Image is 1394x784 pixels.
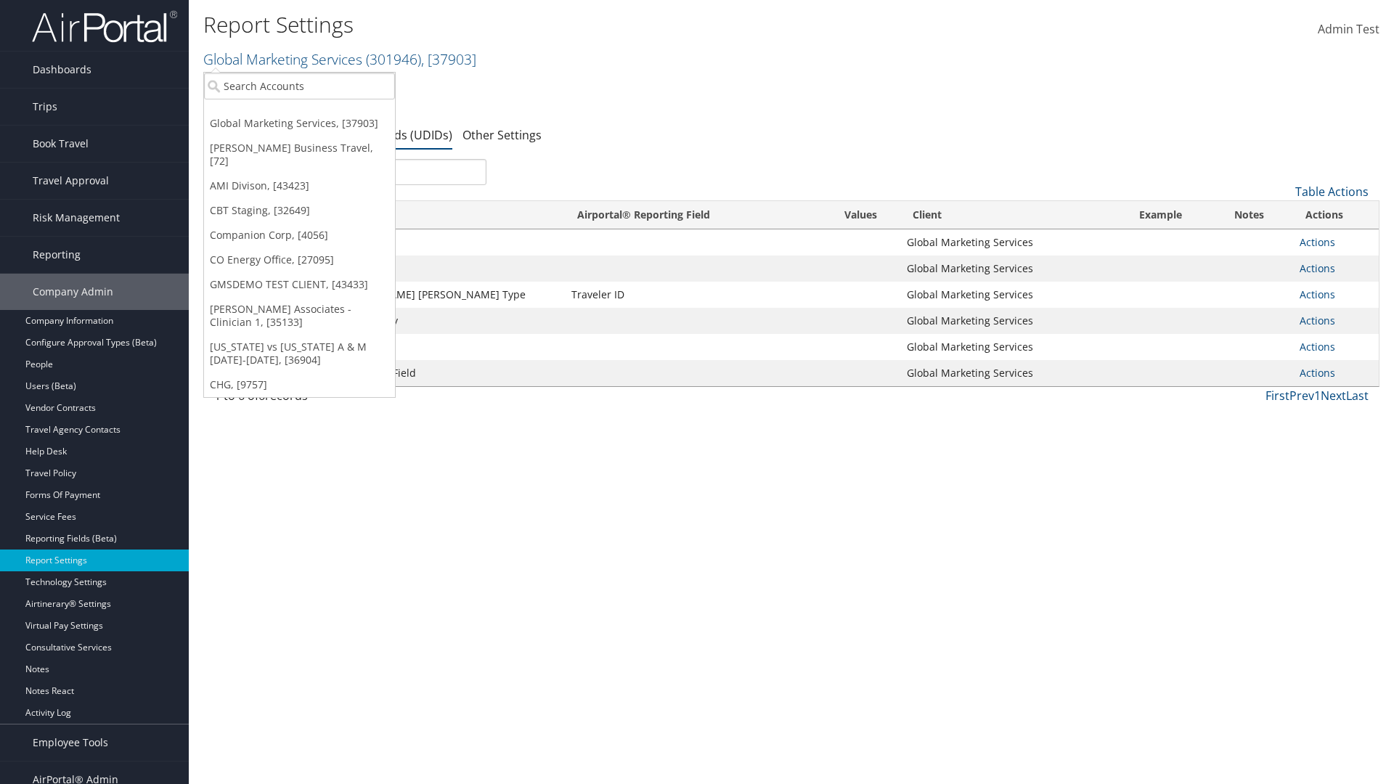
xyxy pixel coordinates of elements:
th: Client [900,201,1126,229]
th: Name [327,201,564,229]
td: Temp [327,256,564,282]
a: [PERSON_NAME] Business Travel, [72] [204,136,395,173]
td: Global Marketing Services [900,308,1126,334]
a: CHG, [9757] [204,372,395,397]
span: , [ 37903 ] [421,49,476,69]
span: Employee Tools [33,724,108,761]
a: Actions [1300,366,1335,380]
span: Company Admin [33,274,113,310]
th: Actions [1292,201,1379,229]
td: Global Marketing Services [900,334,1126,360]
th: Example [1126,201,1221,229]
td: xyz [327,334,564,360]
a: Actions [1300,287,1335,301]
td: Test Report Field [327,360,564,386]
a: Actions [1300,235,1335,249]
span: Trips [33,89,57,125]
span: Book Travel [33,126,89,162]
td: [PERSON_NAME] [PERSON_NAME] Type [327,282,564,308]
td: Global Marketing Services [900,229,1126,256]
td: Test [327,229,564,256]
span: ( 301946 ) [366,49,421,69]
a: [US_STATE] vs [US_STATE] A & M [DATE]-[DATE], [36904] [204,335,395,372]
td: test currency [327,308,564,334]
span: Dashboards [33,52,91,88]
a: CBT Staging, [32649] [204,198,395,223]
a: AMI Divison, [43423] [204,173,395,198]
a: Prev [1289,388,1314,404]
a: Other Settings [462,127,542,143]
a: Actions [1300,314,1335,327]
th: Notes [1221,201,1293,229]
input: Search Accounts [204,73,395,99]
a: CO Energy Office, [27095] [204,248,395,272]
a: Admin Test [1318,7,1379,52]
td: Traveler ID [564,282,823,308]
img: airportal-logo.png [32,9,177,44]
h1: Report Settings [203,9,987,40]
a: Table Actions [1295,184,1369,200]
span: Admin Test [1318,21,1379,37]
span: Reporting [33,237,81,273]
a: 1 [1314,388,1321,404]
span: Travel Approval [33,163,109,199]
a: GMSDEMO TEST CLIENT, [43433] [204,272,395,297]
a: Actions [1300,340,1335,354]
td: Global Marketing Services [900,360,1126,386]
td: Global Marketing Services [900,282,1126,308]
a: First [1265,388,1289,404]
a: Actions [1300,261,1335,275]
a: Next [1321,388,1346,404]
th: Values [823,201,900,229]
td: Global Marketing Services [900,256,1126,282]
a: [PERSON_NAME] Associates - Clinician 1, [35133] [204,297,395,335]
a: Companion Corp, [4056] [204,223,395,248]
span: Risk Management [33,200,120,236]
a: Last [1346,388,1369,404]
a: Global Marketing Services, [37903] [204,111,395,136]
div: 1 to 6 of records [214,387,486,412]
a: Global Marketing Services [203,49,476,69]
th: Airportal&reg; Reporting Field [564,201,823,229]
